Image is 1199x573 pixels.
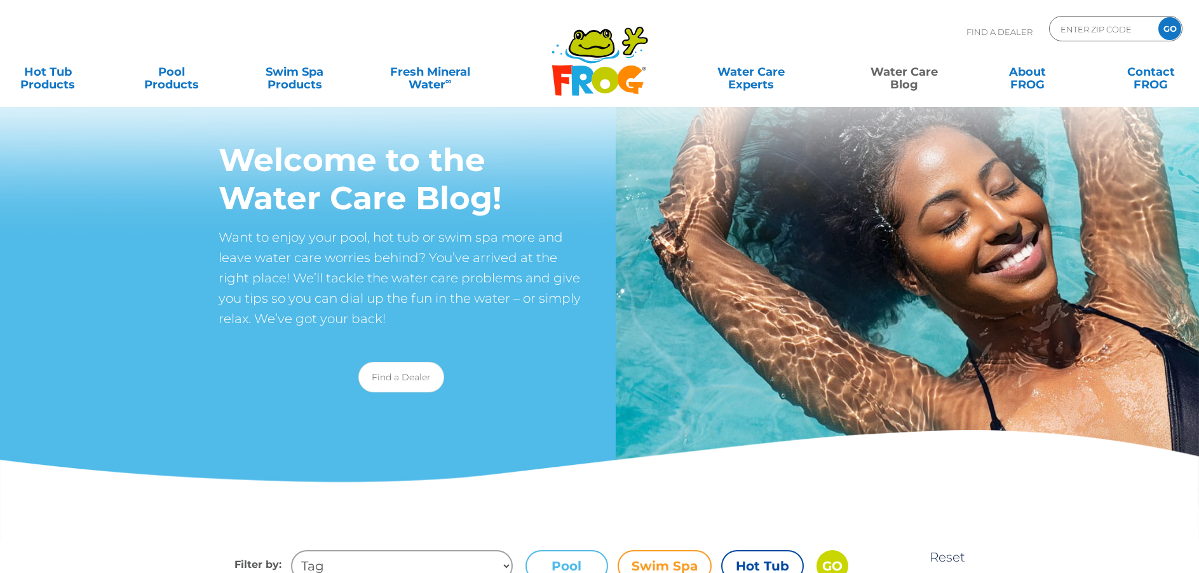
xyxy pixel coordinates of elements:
[1158,17,1181,40] input: GO
[370,59,490,85] a: Fresh MineralWater∞
[445,76,452,86] sup: ∞
[980,59,1076,85] a: AboutFROG
[1103,59,1199,85] a: ContactFROG
[930,549,965,565] a: Reset
[1059,20,1145,38] input: Zip Code Form
[857,59,952,85] a: Water CareBlog
[358,362,444,392] a: Find a Dealer
[966,16,1033,48] p: Find A Dealer
[219,227,584,329] p: Want to enjoy your pool, hot tub or swim spa more and leave water care worries behind? You’ve arr...
[247,59,342,85] a: Swim SpaProducts
[123,59,219,85] a: PoolProducts
[673,59,829,85] a: Water CareExperts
